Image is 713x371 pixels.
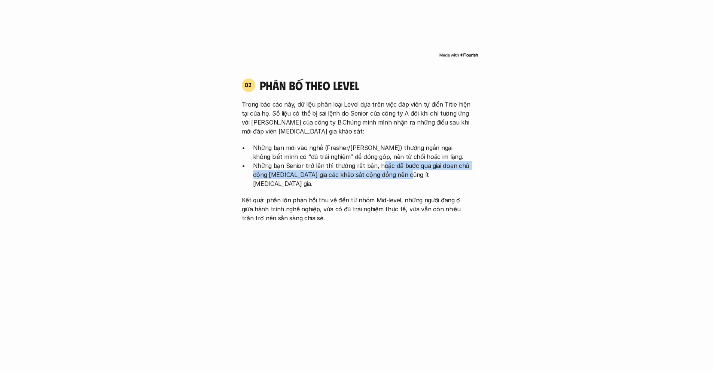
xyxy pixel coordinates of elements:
[253,143,472,161] p: Những bạn mới vào nghề (Fresher/[PERSON_NAME]) thường ngần ngại không biết mình có “đủ trải nghiệ...
[439,52,478,58] img: Made with Flourish
[245,82,252,88] p: 02
[260,78,472,92] h4: phân bố theo Level
[253,161,472,188] p: Những bạn Senior trở lên thì thường rất bận, hoặc đã bước qua giai đoạn chủ động [MEDICAL_DATA] g...
[242,196,472,223] p: Kết quả: phần lớn phản hồi thu về đến từ nhóm Mid-level, những người đang ở giữa hành trình nghề ...
[242,100,472,136] p: Trong báo cáo này, dữ liệu phân loại Level dựa trên việc đáp viên tự điền Title hiện tại của họ. ...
